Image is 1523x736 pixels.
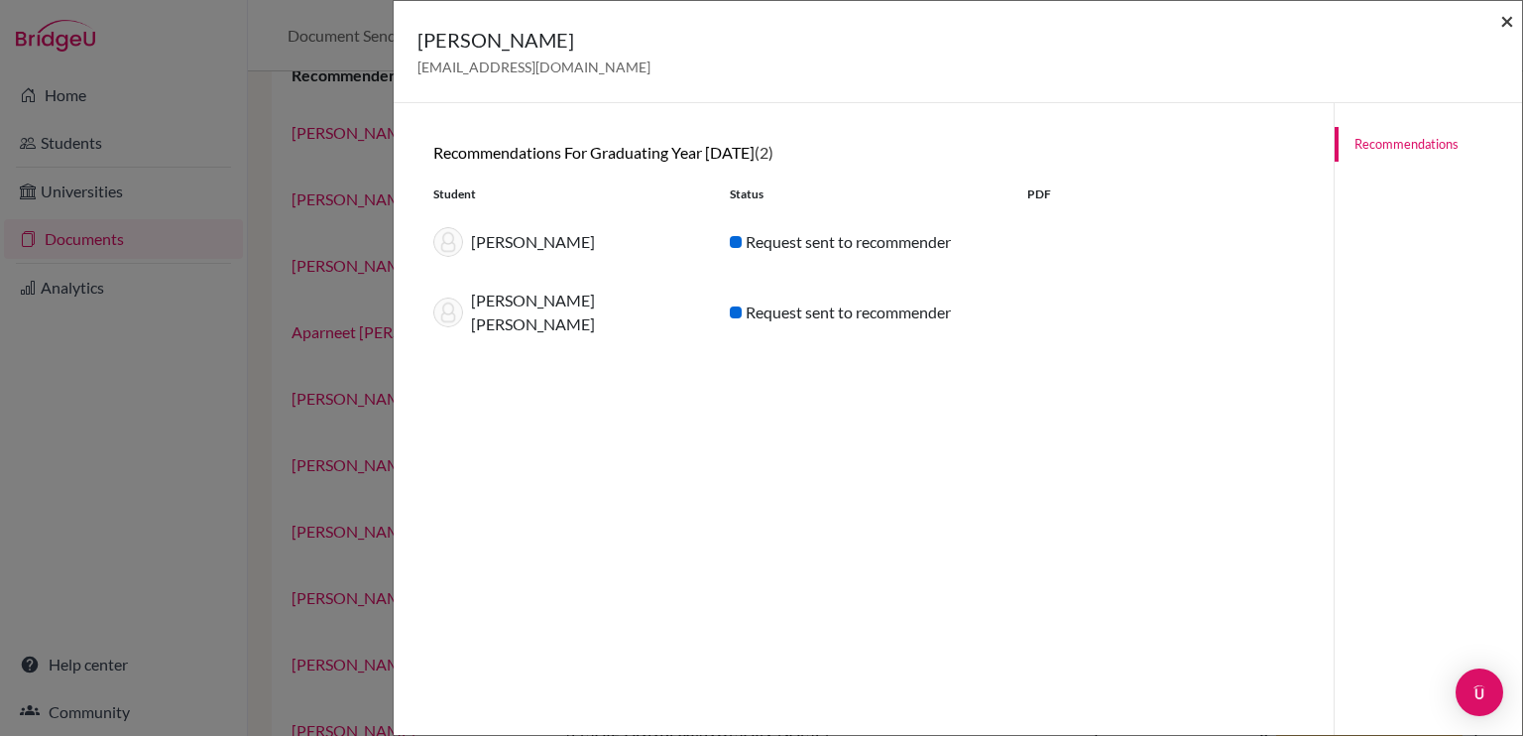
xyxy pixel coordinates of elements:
[715,301,1011,324] div: Request sent to recommender
[1500,6,1514,35] span: ×
[418,289,715,336] div: [PERSON_NAME] [PERSON_NAME]
[417,25,650,55] h5: [PERSON_NAME]
[417,59,650,75] span: [EMAIL_ADDRESS][DOMAIN_NAME]
[755,143,773,162] span: (2)
[715,230,1011,254] div: Request sent to recommender
[418,185,715,203] div: Student
[1500,9,1514,33] button: Close
[1012,185,1309,203] div: PDF
[418,227,715,257] div: [PERSON_NAME]
[1456,669,1503,716] div: Open Intercom Messenger
[433,227,463,257] img: thumb_default-9baad8e6c595f6d87dbccf3bc005204999cb094ff98a76d4c88bb8097aa52fd3.png
[433,143,1294,162] h6: Recommendations for graduating year [DATE]
[433,298,463,327] img: thumb_default-9baad8e6c595f6d87dbccf3bc005204999cb094ff98a76d4c88bb8097aa52fd3.png
[715,185,1011,203] div: Status
[1335,127,1522,162] a: Recommendations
